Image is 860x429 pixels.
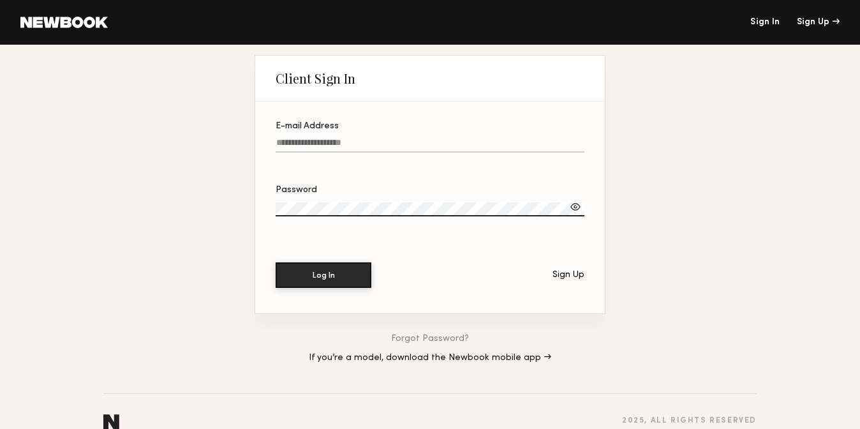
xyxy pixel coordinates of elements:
[622,417,757,425] div: 2025 , all rights reserved
[391,335,469,343] a: Forgot Password?
[309,354,551,363] a: If you’re a model, download the Newbook mobile app →
[276,122,584,131] div: E-mail Address
[276,138,584,153] input: E-mail Address
[276,262,371,288] button: Log In
[276,71,355,86] div: Client Sign In
[750,18,780,27] a: Sign In
[552,271,584,280] div: Sign Up
[276,202,584,216] input: Password
[276,186,584,195] div: Password
[797,18,840,27] div: Sign Up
